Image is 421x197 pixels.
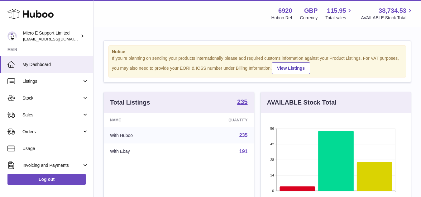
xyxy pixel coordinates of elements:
[272,62,310,74] a: View Listings
[23,36,92,41] span: [EMAIL_ADDRESS][DOMAIN_NAME]
[183,113,254,127] th: Quantity
[267,98,337,107] h3: AVAILABLE Stock Total
[110,98,150,107] h3: Total Listings
[7,174,86,185] a: Log out
[278,7,292,15] strong: 6920
[22,162,82,168] span: Invoicing and Payments
[22,146,89,152] span: Usage
[112,49,403,55] strong: Notice
[327,7,346,15] span: 115.95
[22,112,82,118] span: Sales
[22,78,82,84] span: Listings
[271,15,292,21] div: Huboo Ref
[379,7,406,15] span: 38,734.53
[270,142,274,146] text: 42
[22,129,82,135] span: Orders
[237,99,247,105] strong: 235
[239,149,248,154] a: 191
[104,127,183,143] td: With Huboo
[270,158,274,162] text: 28
[239,133,248,138] a: 235
[22,95,82,101] span: Stock
[23,30,79,42] div: Micro E Support Limited
[361,7,414,21] a: 38,734.53 AVAILABLE Stock Total
[270,127,274,130] text: 56
[272,189,274,193] text: 0
[7,31,17,41] img: contact@micropcsupport.com
[22,62,89,68] span: My Dashboard
[300,15,318,21] div: Currency
[361,15,414,21] span: AVAILABLE Stock Total
[270,173,274,177] text: 14
[325,15,353,21] span: Total sales
[304,7,318,15] strong: GBP
[104,143,183,160] td: With Ebay
[325,7,353,21] a: 115.95 Total sales
[104,113,183,127] th: Name
[237,99,247,106] a: 235
[112,55,403,74] div: If you're planning on sending your products internationally please add required customs informati...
